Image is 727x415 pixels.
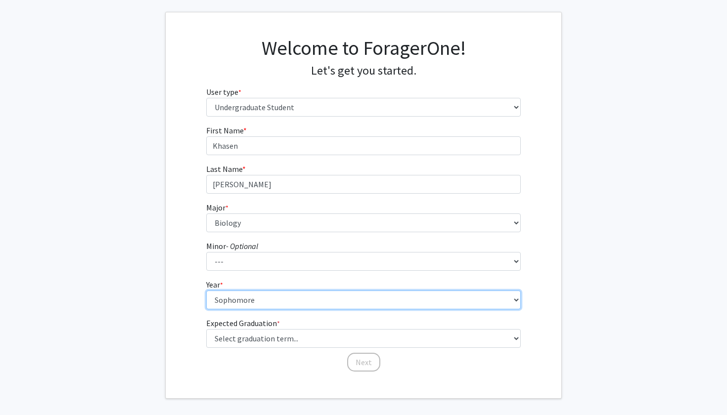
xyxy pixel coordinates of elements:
[206,36,521,60] h1: Welcome to ForagerOne!
[347,353,380,372] button: Next
[206,164,242,174] span: Last Name
[226,241,258,251] i: - Optional
[206,202,228,213] label: Major
[7,371,42,408] iframe: Chat
[206,240,258,252] label: Minor
[206,125,243,135] span: First Name
[206,317,280,329] label: Expected Graduation
[206,86,241,98] label: User type
[206,279,223,290] label: Year
[206,64,521,78] h4: Let's get you started.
